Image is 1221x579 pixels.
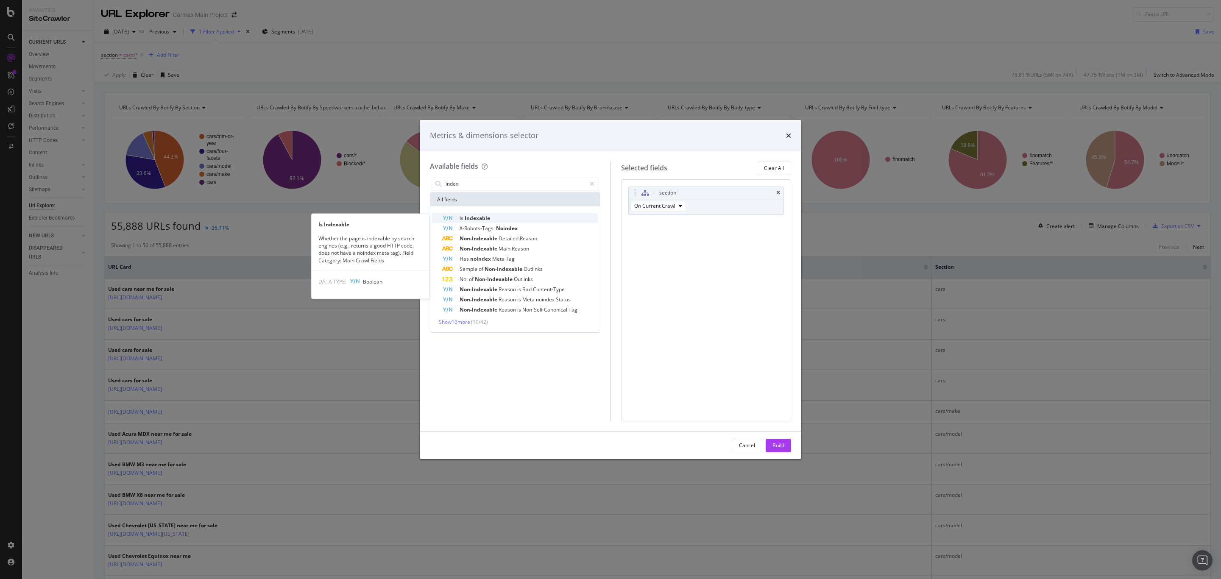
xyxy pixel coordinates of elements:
[499,245,512,252] span: Main
[524,265,543,273] span: Outlinks
[430,161,478,171] div: Available fields
[786,130,791,141] div: times
[469,276,475,283] span: of
[420,120,801,459] div: modal
[460,214,465,222] span: Is
[556,296,571,303] span: Status
[522,306,544,313] span: Non-Self
[492,255,506,262] span: Meta
[764,164,784,172] div: Clear All
[460,306,499,313] span: Non-Indexable
[445,178,586,190] input: Search by field name
[485,265,524,273] span: Non-Indexable
[621,163,667,173] div: Selected fields
[460,286,499,293] span: Non-Indexable
[630,201,686,211] button: On Current Crawl
[533,286,565,293] span: Content-Type
[460,276,469,283] span: No.
[520,235,537,242] span: Reason
[460,255,470,262] span: Has
[460,235,499,242] span: Non-Indexable
[766,439,791,452] button: Build
[460,265,479,273] span: Sample
[517,286,522,293] span: is
[430,193,600,206] div: All fields
[522,296,536,303] span: Meta
[312,221,429,228] div: Is Indexable
[475,276,514,283] span: Non-Indexable
[499,286,517,293] span: Reason
[628,187,784,215] div: sectiontimesOn Current Crawl
[460,225,496,232] span: X-Robots-Tags:
[1192,550,1213,571] div: Open Intercom Messenger
[465,214,490,222] span: Indexable
[471,318,488,326] span: ( 10 / 42 )
[536,296,556,303] span: noindex
[439,318,470,326] span: Show 10 more
[757,161,791,175] button: Clear All
[496,225,518,232] span: Noindex
[312,235,429,264] div: Whether the page is indexable by search engines (e.g., returns a good HTTP code, does not have a ...
[522,286,533,293] span: Bad
[460,245,499,252] span: Non-Indexable
[739,442,755,449] div: Cancel
[634,202,675,209] span: On Current Crawl
[544,306,569,313] span: Canonical
[512,245,529,252] span: Reason
[514,276,533,283] span: Outlinks
[460,296,499,303] span: Non-Indexable
[499,306,517,313] span: Reason
[517,296,522,303] span: is
[470,255,492,262] span: noindex
[479,265,485,273] span: of
[430,130,538,141] div: Metrics & dimensions selector
[499,235,520,242] span: Detailed
[517,306,522,313] span: is
[772,442,784,449] div: Build
[732,439,762,452] button: Cancel
[499,296,517,303] span: Reason
[659,189,676,197] div: section
[506,255,515,262] span: Tag
[776,190,780,195] div: times
[569,306,577,313] span: Tag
